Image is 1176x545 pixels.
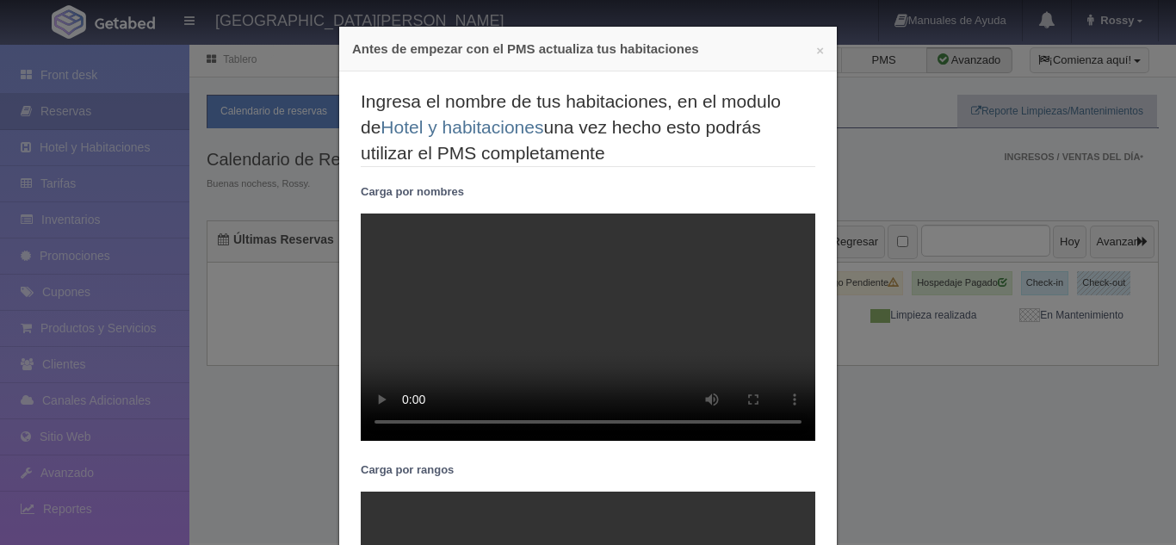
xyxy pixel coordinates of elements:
[361,184,464,201] label: Carga por nombres
[381,117,543,137] a: Hotel y habitaciones
[352,40,824,58] h4: Antes de empezar con el PMS actualiza tus habitaciones
[816,44,824,57] button: ×
[361,89,815,167] legend: Ingresa el nombre de tus habitaciones, en el modulo de una vez hecho esto podrás utilizar el PMS ...
[361,214,815,441] video: Your browser does not support HTML5 video.
[361,462,454,479] label: Carga por rangos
